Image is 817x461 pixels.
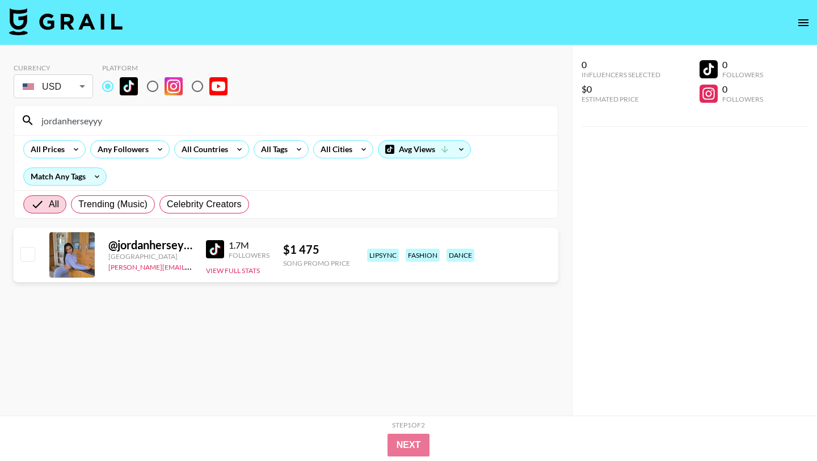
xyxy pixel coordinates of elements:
div: All Prices [24,141,67,158]
img: YouTube [209,77,228,95]
a: [PERSON_NAME][EMAIL_ADDRESS][DOMAIN_NAME] [108,261,276,271]
div: Avg Views [378,141,470,158]
div: lipsync [367,249,399,262]
div: USD [16,77,91,97]
div: 1.7M [229,240,269,251]
div: Match Any Tags [24,168,106,185]
div: 0 [722,83,763,95]
button: View Full Stats [206,266,260,275]
div: Platform [102,64,237,72]
div: dance [447,249,474,262]
div: All Cities [314,141,355,158]
div: Currency [14,64,93,72]
iframe: Drift Widget Chat Controller [760,404,803,447]
div: $ 1 475 [283,242,350,257]
img: TikTok [120,77,138,95]
div: Step 1 of 2 [392,421,425,429]
div: fashion [406,249,440,262]
div: [GEOGRAPHIC_DATA] [108,252,192,261]
input: Search by User Name [35,111,551,129]
div: 0 [582,59,660,70]
div: @ jordanherseyyy [108,238,192,252]
img: TikTok [206,240,224,258]
div: Any Followers [91,141,151,158]
div: 0 [722,59,763,70]
img: Grail Talent [9,8,123,35]
span: All [49,198,59,211]
button: open drawer [792,11,815,34]
button: Next [388,434,430,456]
div: $0 [582,83,660,95]
span: Trending (Music) [78,198,148,211]
span: Celebrity Creators [167,198,242,211]
div: Influencers Selected [582,70,660,79]
div: Song Promo Price [283,259,350,267]
div: Followers [722,70,763,79]
img: Instagram [165,77,183,95]
div: All Tags [254,141,290,158]
div: Estimated Price [582,95,660,103]
div: Followers [229,251,269,259]
div: All Countries [175,141,230,158]
div: Followers [722,95,763,103]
